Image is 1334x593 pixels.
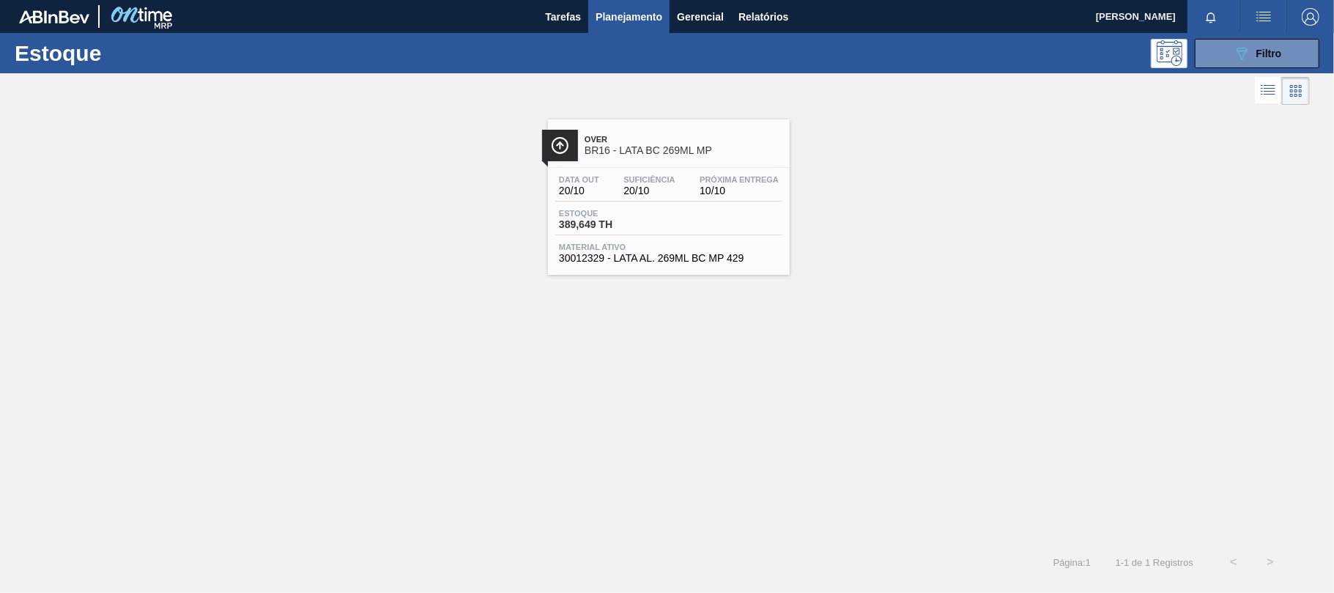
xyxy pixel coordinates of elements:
span: BR16 - LATA BC 269ML MP [585,145,782,156]
span: Próxima Entrega [700,175,779,184]
span: Over [585,135,782,144]
span: 389,649 TH [559,219,662,230]
button: > [1252,544,1289,581]
span: Planejamento [596,8,662,26]
span: Material ativo [559,243,779,251]
div: Visão em Lista [1255,77,1282,105]
img: TNhmsLtSVTkK8tSr43FrP2fwEKptu5GPRR3wAAAABJRU5ErkJggg== [19,10,89,23]
span: Tarefas [545,8,581,26]
img: userActions [1255,8,1272,26]
span: 30012329 - LATA AL. 269ML BC MP 429 [559,253,779,264]
img: Logout [1302,8,1319,26]
button: < [1215,544,1252,581]
span: Filtro [1256,48,1282,59]
span: 20/10 [559,185,599,196]
button: Filtro [1195,39,1319,68]
h1: Estoque [15,45,231,62]
span: Relatórios [738,8,788,26]
span: Estoque [559,209,662,218]
button: Notificações [1187,7,1234,27]
a: ÍconeOverBR16 - LATA BC 269ML MPData out20/10Suficiência20/10Próxima Entrega10/10Estoque389,649 T... [537,108,797,275]
span: 10/10 [700,185,779,196]
span: Página : 1 [1053,557,1091,568]
span: 20/10 [623,185,675,196]
span: 1 - 1 de 1 Registros [1113,557,1193,568]
img: Ícone [551,136,569,155]
span: Data out [559,175,599,184]
span: Suficiência [623,175,675,184]
div: Visão em Cards [1282,77,1310,105]
span: Gerencial [677,8,724,26]
div: Pogramando: nenhum usuário selecionado [1151,39,1187,68]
